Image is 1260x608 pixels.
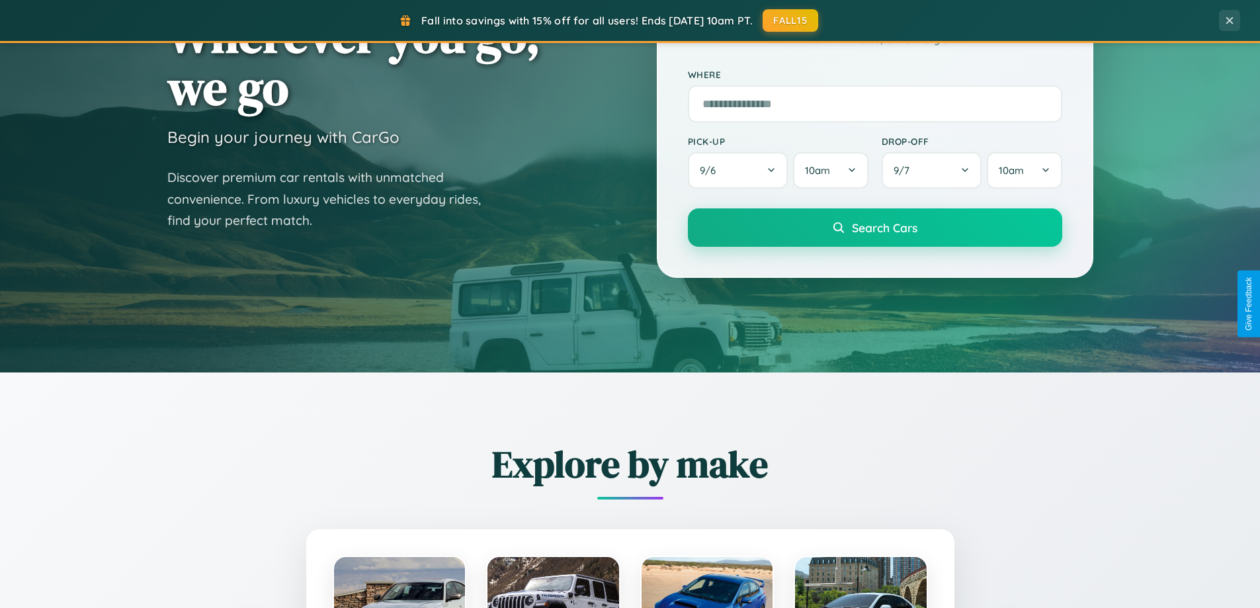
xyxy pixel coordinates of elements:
[700,164,722,177] span: 9 / 6
[805,164,830,177] span: 10am
[894,164,916,177] span: 9 / 7
[999,164,1024,177] span: 10am
[688,208,1062,247] button: Search Cars
[882,136,1062,147] label: Drop-off
[167,167,498,232] p: Discover premium car rentals with unmatched convenience. From luxury vehicles to everyday rides, ...
[167,9,540,114] h1: Wherever you go, we go
[987,152,1062,189] button: 10am
[1244,277,1253,331] div: Give Feedback
[421,14,753,27] span: Fall into savings with 15% off for all users! Ends [DATE] 10am PT.
[167,127,399,147] h3: Begin your journey with CarGo
[852,220,917,235] span: Search Cars
[688,152,788,189] button: 9/6
[688,136,868,147] label: Pick-up
[763,9,818,32] button: FALL15
[793,152,868,189] button: 10am
[882,152,982,189] button: 9/7
[233,439,1027,490] h2: Explore by make
[688,69,1062,80] label: Where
